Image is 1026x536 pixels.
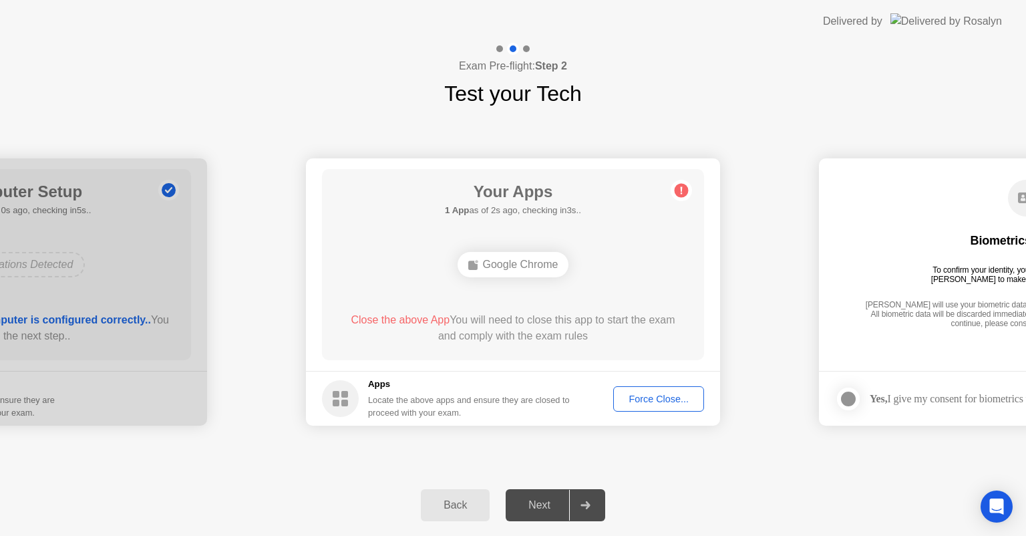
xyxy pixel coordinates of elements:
[444,78,582,110] h1: Test your Tech
[823,13,882,29] div: Delivered by
[421,489,490,521] button: Back
[618,394,699,404] div: Force Close...
[445,204,581,217] h5: as of 2s ago, checking in3s..
[535,60,567,72] b: Step 2
[368,378,570,391] h5: Apps
[458,252,569,277] div: Google Chrome
[613,386,704,412] button: Force Close...
[506,489,605,521] button: Next
[445,205,469,215] b: 1 App
[445,180,581,204] h1: Your Apps
[870,393,887,404] strong: Yes,
[981,491,1013,523] div: Open Intercom Messenger
[341,312,685,344] div: You will need to close this app to start the exam and comply with the exam rules
[351,314,450,325] span: Close the above App
[425,499,486,511] div: Back
[890,13,1002,29] img: Delivered by Rosalyn
[368,394,570,419] div: Locate the above apps and ensure they are closed to proceed with your exam.
[459,58,567,74] h4: Exam Pre-flight:
[510,499,569,511] div: Next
